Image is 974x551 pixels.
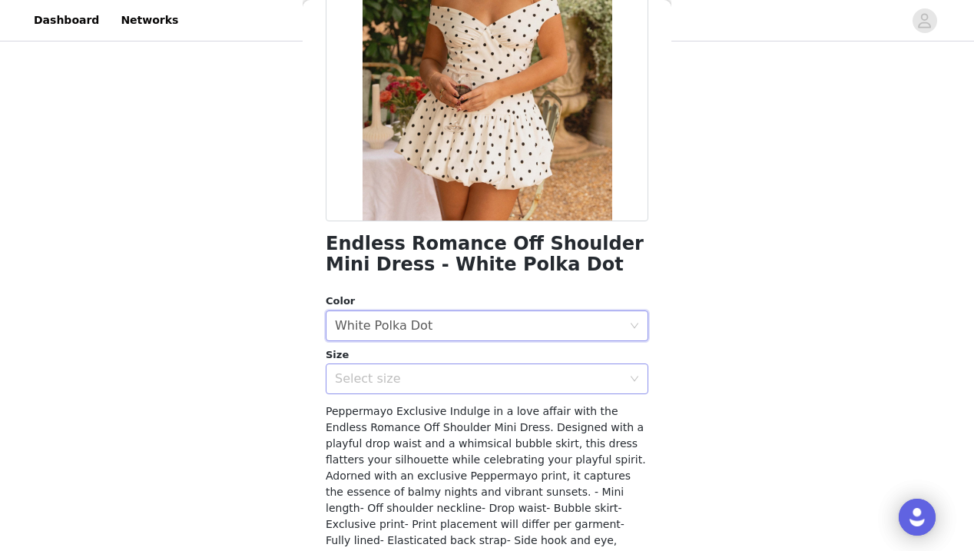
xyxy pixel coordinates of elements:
div: White Polka Dot [335,311,432,340]
div: Select size [335,371,622,387]
div: Color [326,294,648,309]
i: icon: down [630,374,639,385]
h1: Endless Romance Off Shoulder Mini Dress - White Polka Dot [326,234,648,275]
a: Networks [111,3,187,38]
div: Open Intercom Messenger [899,499,936,536]
a: Dashboard [25,3,108,38]
div: Size [326,347,648,363]
div: avatar [917,8,932,33]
